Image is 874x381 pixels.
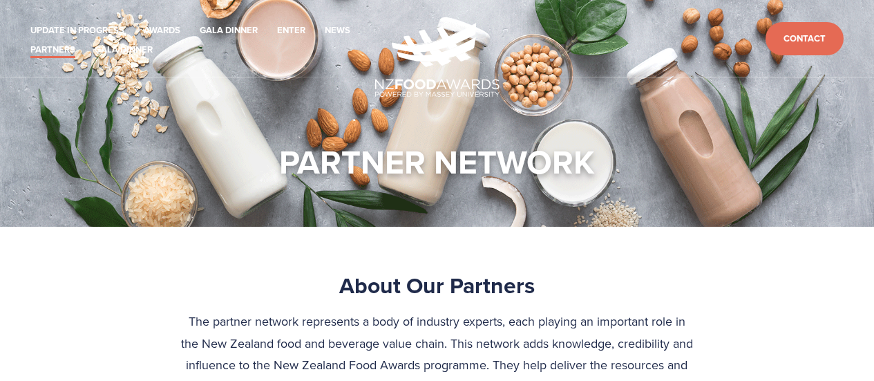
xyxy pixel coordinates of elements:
a: News [325,23,350,39]
a: Gala Dinner [95,42,153,58]
a: Contact [766,22,844,56]
a: Gala Dinner [200,23,258,39]
a: Awards [144,23,180,39]
a: Partners [30,42,75,58]
h1: PARTNER NETWORK [279,141,595,183]
a: Enter [277,23,305,39]
strong: About Our Partners [339,269,535,301]
a: Update in Progress [30,23,124,39]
